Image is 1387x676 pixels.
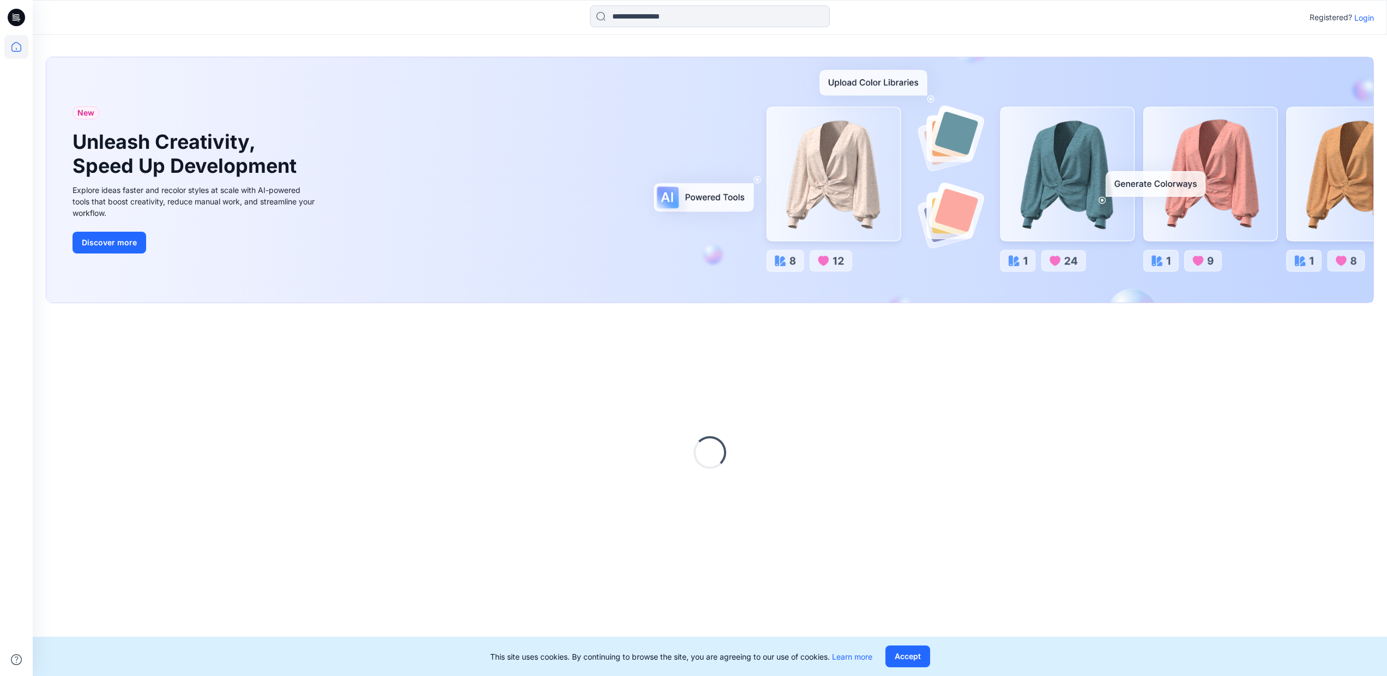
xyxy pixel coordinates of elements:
[832,652,872,661] a: Learn more
[77,106,94,119] span: New
[73,232,146,253] button: Discover more
[73,130,301,177] h1: Unleash Creativity, Speed Up Development
[73,184,318,219] div: Explore ideas faster and recolor styles at scale with AI-powered tools that boost creativity, red...
[885,645,930,667] button: Accept
[73,232,318,253] a: Discover more
[1354,12,1374,23] p: Login
[490,651,872,662] p: This site uses cookies. By continuing to browse the site, you are agreeing to our use of cookies.
[1310,11,1352,24] p: Registered?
